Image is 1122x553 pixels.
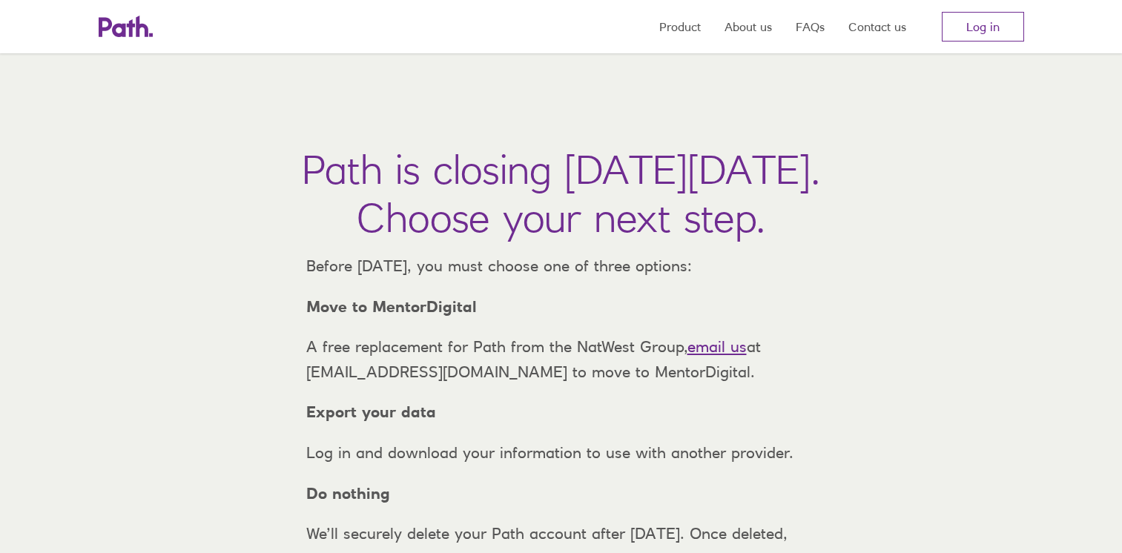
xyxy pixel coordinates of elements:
a: Log in [942,12,1024,42]
strong: Do nothing [306,484,390,503]
p: Log in and download your information to use with another provider. [294,440,828,466]
p: Before [DATE], you must choose one of three options: [294,254,828,279]
a: email us [687,337,747,356]
strong: Export your data [306,403,436,421]
strong: Move to MentorDigital [306,297,477,316]
h1: Path is closing [DATE][DATE]. Choose your next step. [302,145,820,242]
p: A free replacement for Path from the NatWest Group, at [EMAIL_ADDRESS][DOMAIN_NAME] to move to Me... [294,334,828,384]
